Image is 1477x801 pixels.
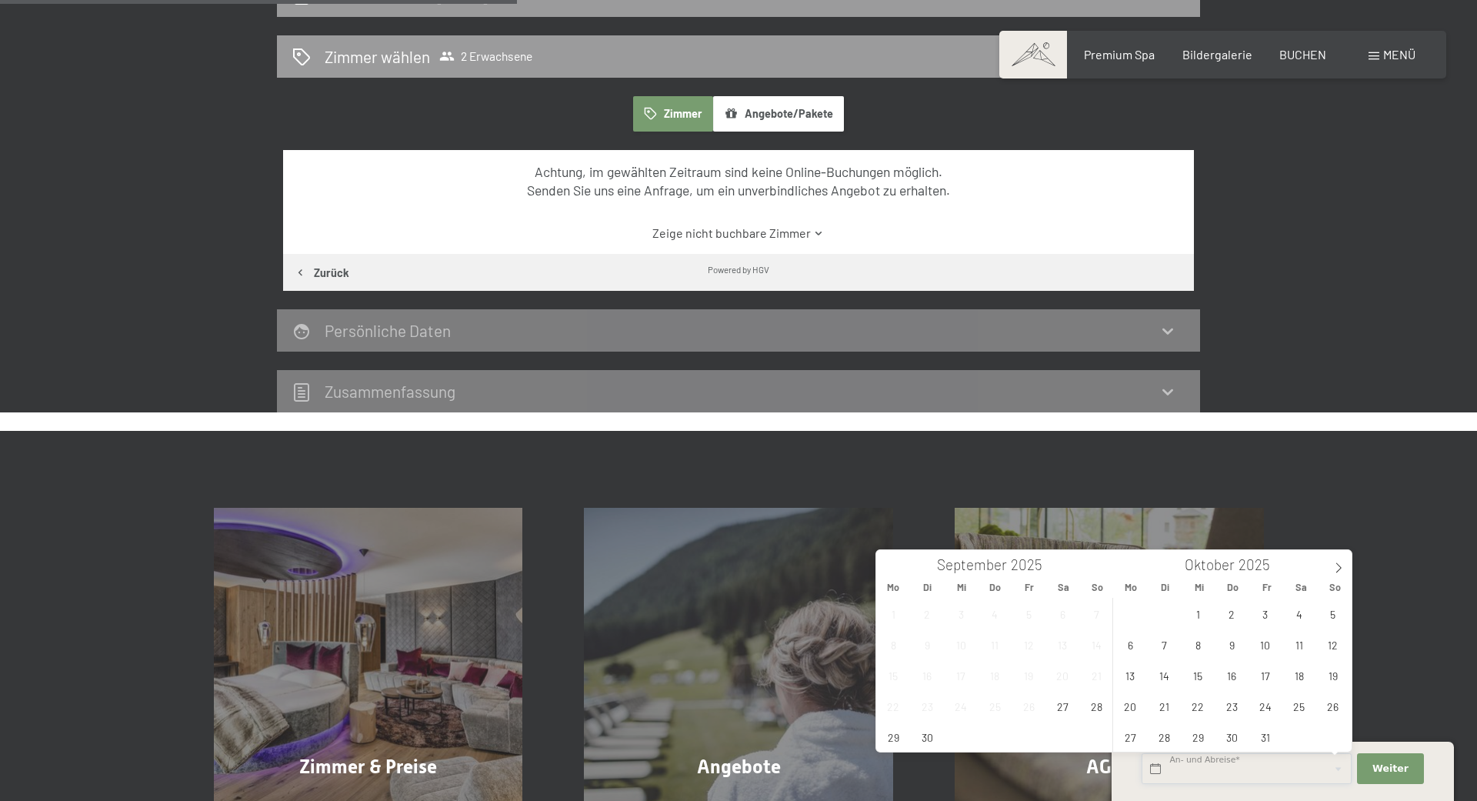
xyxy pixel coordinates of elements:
[1250,660,1280,690] span: Oktober 17, 2025
[1182,582,1216,592] span: Mi
[1115,691,1145,721] span: Oktober 20, 2025
[1284,582,1318,592] span: Sa
[1250,722,1280,752] span: Oktober 31, 2025
[879,660,909,690] span: September 15, 2025
[1149,629,1179,659] span: Oktober 7, 2025
[1183,660,1213,690] span: Oktober 15, 2025
[946,629,976,659] span: September 10, 2025
[980,629,1010,659] span: September 11, 2025
[439,48,532,64] span: 2 Erwachsene
[1284,691,1314,721] span: Oktober 25, 2025
[1217,599,1247,629] span: Oktober 2, 2025
[1148,582,1182,592] span: Di
[1014,691,1044,721] span: September 26, 2025
[1082,629,1112,659] span: September 14, 2025
[1183,629,1213,659] span: Oktober 8, 2025
[1048,691,1078,721] span: September 27, 2025
[1183,691,1213,721] span: Oktober 22, 2025
[1383,47,1415,62] span: Menü
[879,691,909,721] span: September 22, 2025
[912,629,942,659] span: September 9, 2025
[1318,691,1348,721] span: Oktober 26, 2025
[1235,556,1285,573] input: Year
[1183,722,1213,752] span: Oktober 29, 2025
[1183,599,1213,629] span: Oktober 1, 2025
[633,96,713,132] button: Zimmer
[979,582,1012,592] span: Do
[876,582,910,592] span: Mo
[299,756,437,778] span: Zimmer & Preise
[980,660,1010,690] span: September 18, 2025
[1149,660,1179,690] span: Oktober 14, 2025
[1250,691,1280,721] span: Oktober 24, 2025
[1217,722,1247,752] span: Oktober 30, 2025
[708,263,769,275] div: Powered by HGV
[1046,582,1080,592] span: Sa
[1012,582,1046,592] span: Fr
[1185,558,1235,572] span: Oktober
[1217,629,1247,659] span: Oktober 9, 2025
[1014,599,1044,629] span: September 5, 2025
[1284,660,1314,690] span: Oktober 18, 2025
[1115,722,1145,752] span: Oktober 27, 2025
[946,691,976,721] span: September 24, 2025
[1048,629,1078,659] span: September 13, 2025
[1082,660,1112,690] span: September 21, 2025
[1149,691,1179,721] span: Oktober 21, 2025
[946,599,976,629] span: September 3, 2025
[311,225,1167,242] a: Zeige nicht buchbare Zimmer
[1318,582,1352,592] span: So
[912,691,942,721] span: September 23, 2025
[1357,753,1423,785] button: Weiter
[1372,762,1409,776] span: Weiter
[1014,660,1044,690] span: September 19, 2025
[1217,691,1247,721] span: Oktober 23, 2025
[1115,629,1145,659] span: Oktober 6, 2025
[311,162,1167,200] div: Achtung, im gewählten Zeitraum sind keine Online-Buchungen möglich. Senden Sie uns eine Anfrage, ...
[912,660,942,690] span: September 16, 2025
[1084,47,1155,62] a: Premium Spa
[1318,599,1348,629] span: Oktober 5, 2025
[1048,660,1078,690] span: September 20, 2025
[912,599,942,629] span: September 2, 2025
[1082,599,1112,629] span: September 7, 2025
[937,558,1007,572] span: September
[910,582,944,592] span: Di
[879,722,909,752] span: September 29, 2025
[697,756,781,778] span: Angebote
[945,582,979,592] span: Mi
[1250,582,1284,592] span: Fr
[1149,722,1179,752] span: Oktober 28, 2025
[946,660,976,690] span: September 17, 2025
[1086,756,1132,778] span: AGBs
[1250,599,1280,629] span: Oktober 3, 2025
[1115,660,1145,690] span: Oktober 13, 2025
[1279,47,1326,62] a: BUCHEN
[879,599,909,629] span: September 1, 2025
[980,599,1010,629] span: September 4, 2025
[283,254,360,291] button: Zurück
[325,45,430,68] h2: Zimmer wählen
[1284,599,1314,629] span: Oktober 4, 2025
[1007,556,1058,573] input: Year
[1082,691,1112,721] span: September 28, 2025
[1114,582,1148,592] span: Mo
[1080,582,1114,592] span: So
[1217,660,1247,690] span: Oktober 16, 2025
[912,722,942,752] span: September 30, 2025
[1318,660,1348,690] span: Oktober 19, 2025
[713,96,844,132] button: Angebote/Pakete
[1182,47,1252,62] a: Bildergalerie
[1048,599,1078,629] span: September 6, 2025
[879,629,909,659] span: September 8, 2025
[1250,629,1280,659] span: Oktober 10, 2025
[1014,629,1044,659] span: September 12, 2025
[325,321,451,340] h2: Persönliche Daten
[1318,629,1348,659] span: Oktober 12, 2025
[980,691,1010,721] span: September 25, 2025
[325,382,455,401] h2: Zusammen­fassung
[1216,582,1250,592] span: Do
